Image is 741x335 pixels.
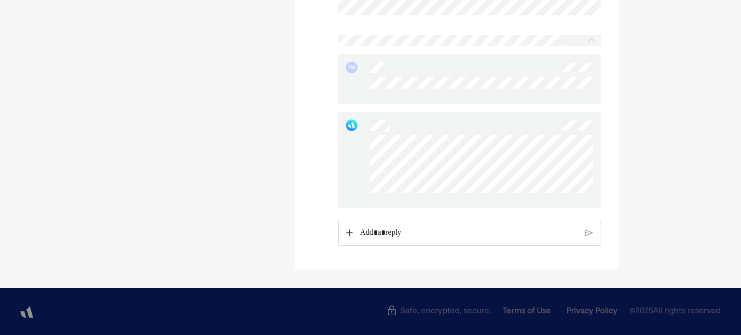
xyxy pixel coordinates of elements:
div: Privacy Policy [566,306,617,317]
div: TW [346,62,357,73]
div: Safe, encrypted, secure. [387,306,491,314]
div: Rich Text Editor. Editing area: main [355,220,582,245]
div: Terms of Use [503,306,551,317]
span: © 2025 All rights reserved [629,306,721,318]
